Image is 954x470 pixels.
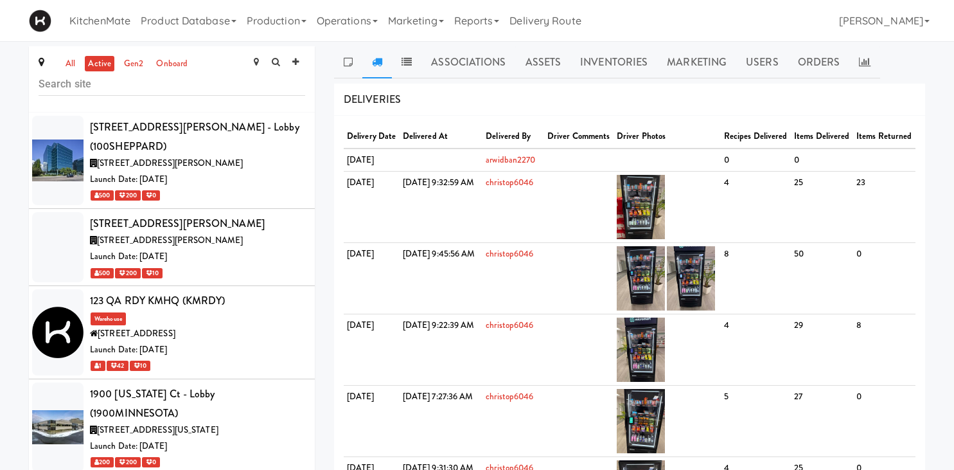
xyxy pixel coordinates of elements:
td: 0 [721,149,791,172]
span: [STREET_ADDRESS][PERSON_NAME] [97,234,243,246]
li: 123 QA RDY KMHQ (KMRDY)Warehouse[STREET_ADDRESS]Launch Date: [DATE] 1 42 10 [29,286,315,379]
td: 0 [791,149,853,172]
td: 27 [791,386,853,457]
div: Launch Date: [DATE] [90,172,305,188]
span: DELIVERIES [344,92,401,107]
span: 200 [115,457,140,467]
li: [STREET_ADDRESS][PERSON_NAME][STREET_ADDRESS][PERSON_NAME]Launch Date: [DATE] 500 200 10 [29,209,315,286]
a: christop6046 [486,319,533,331]
td: 4 [721,314,791,386]
span: 42 [107,361,128,371]
span: 200 [115,190,140,201]
td: 0 [853,386,915,457]
a: all [62,56,78,72]
img: fxcox4lvgi8lv657si0j.jpg [617,389,665,453]
input: Search site [39,72,305,96]
a: Marketing [657,46,736,78]
span: 200 [91,457,114,467]
span: 500 [91,190,114,201]
td: 4 [721,172,791,243]
img: zlkj4fzcx4wgfxihjfmh.jpg [617,318,665,382]
a: Associations [421,46,515,78]
td: 23 [853,172,915,243]
img: ywp1xi7dybxqbkwasm3g.jpg [617,175,665,239]
td: [DATE] 7:27:36 AM [400,386,482,457]
span: [STREET_ADDRESS][PERSON_NAME] [97,157,243,169]
img: tu0onctdxbzam9vo5dmp.jpg [667,246,715,311]
a: christop6046 [486,248,533,260]
a: Inventories [570,46,657,78]
img: Micromart [29,10,51,32]
li: [STREET_ADDRESS][PERSON_NAME] - Lobby (100SHEPPARD)[STREET_ADDRESS][PERSON_NAME]Launch Date: [DAT... [29,113,315,209]
td: 5 [721,386,791,457]
span: Warehouse [91,312,126,325]
span: 500 [91,268,114,278]
td: [DATE] [344,172,400,243]
th: Recipes Delivered [721,125,791,149]
div: Launch Date: [DATE] [90,342,305,358]
span: [STREET_ADDRESS] [98,327,175,339]
img: am260om8mp496kpjef13.jpg [617,246,665,311]
td: 0 [853,243,915,314]
a: active [85,56,114,72]
a: gen2 [121,56,146,72]
span: 0 [142,190,160,201]
a: christop6046 [486,176,533,188]
td: [DATE] [344,314,400,386]
span: 10 [142,268,163,278]
span: 0 [142,457,160,467]
div: Launch Date: [DATE] [90,438,305,455]
th: Driver Comments [544,125,614,149]
a: onboard [153,56,191,72]
th: Items Returned [853,125,915,149]
td: 8 [853,314,915,386]
th: Items Delivered [791,125,853,149]
td: [DATE] [344,243,400,314]
th: Delivered By [482,125,544,149]
span: 200 [115,268,140,278]
span: 1 [91,361,105,371]
a: christop6046 [486,390,533,402]
a: Orders [788,46,850,78]
div: [STREET_ADDRESS][PERSON_NAME] [90,214,305,233]
td: 29 [791,314,853,386]
div: Launch Date: [DATE] [90,249,305,265]
a: arwidban2270 [486,154,535,166]
a: Assets [516,46,571,78]
div: [STREET_ADDRESS][PERSON_NAME] - Lobby (100SHEPPARD) [90,118,305,156]
td: [DATE] [344,386,400,457]
td: [DATE] 9:32:59 AM [400,172,482,243]
th: Delivery Date [344,125,400,149]
td: [DATE] [344,149,400,172]
span: 10 [130,361,150,371]
td: [DATE] 9:45:56 AM [400,243,482,314]
td: [DATE] 9:22:39 AM [400,314,482,386]
th: Driver Photos [614,125,721,149]
td: 8 [721,243,791,314]
td: 50 [791,243,853,314]
td: 25 [791,172,853,243]
a: Users [736,46,788,78]
th: Delivered At [400,125,482,149]
span: [STREET_ADDRESS][US_STATE] [97,424,218,436]
div: 1900 [US_STATE] Ct - Lobby (1900MINNESOTA) [90,384,305,422]
div: 123 QA RDY KMHQ (KMRDY) [90,291,305,311]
